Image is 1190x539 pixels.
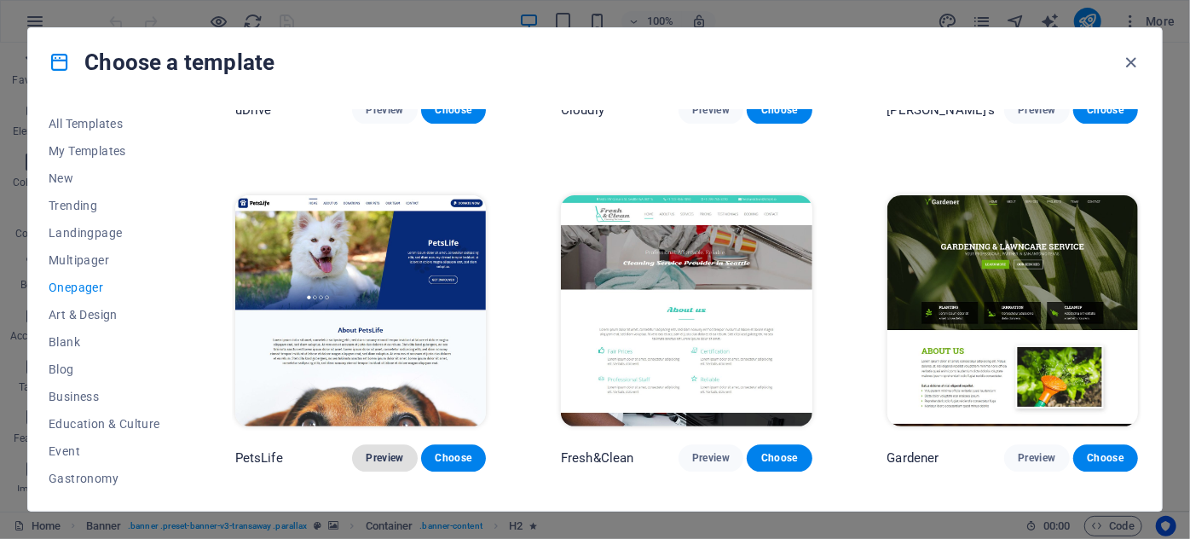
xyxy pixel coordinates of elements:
button: Multipager [49,246,160,274]
img: Fresh&Clean [561,195,812,426]
span: Choose [760,451,798,465]
span: My Templates [49,144,160,158]
button: All Templates [49,110,160,137]
button: Business [49,383,160,410]
span: Event [49,444,160,458]
p: [PERSON_NAME]’s [887,101,996,119]
span: Onepager [49,281,160,294]
button: Choose [421,96,486,124]
span: Blank [49,335,160,349]
button: New [49,165,160,192]
button: Choose [747,96,812,124]
button: Choose [1073,96,1138,124]
span: Choose [1087,451,1124,465]
span: Multipager [49,253,160,267]
button: Blank [49,328,160,356]
button: Event [49,438,160,465]
span: All Templates [49,117,160,130]
img: PetsLife [235,195,486,426]
span: Business [49,390,160,403]
span: Choose [1087,103,1124,117]
span: Choose [435,451,472,465]
p: uDrive [235,101,272,119]
button: Choose [747,444,812,472]
button: Onepager [49,274,160,301]
span: Gastronomy [49,472,160,485]
img: Gardener [887,195,1138,426]
span: Choose [760,103,798,117]
span: Preview [1018,451,1055,465]
button: Choose [421,444,486,472]
button: Landingpage [49,219,160,246]
p: Gardener [887,449,939,467]
button: Preview [1004,96,1069,124]
button: Preview [679,444,743,472]
button: Preview [352,96,417,124]
button: Art & Design [49,301,160,328]
a: Skip to main content [7,7,120,21]
p: Fresh&Clean [561,449,634,467]
h4: Choose a template [49,49,274,76]
span: Preview [692,451,730,465]
span: Art & Design [49,308,160,322]
span: Trending [49,199,160,212]
span: Preview [692,103,730,117]
button: Trending [49,192,160,219]
span: Preview [366,103,403,117]
p: PetsLife [235,449,283,467]
button: Preview [1004,444,1069,472]
button: Education & Culture [49,410,160,438]
span: Preview [366,451,403,465]
button: Blog [49,356,160,383]
span: Choose [435,103,472,117]
button: Preview [679,96,743,124]
span: New [49,171,160,185]
button: Gastronomy [49,465,160,492]
span: Landingpage [49,226,160,240]
span: Preview [1018,103,1055,117]
span: Education & Culture [49,417,160,431]
button: Choose [1073,444,1138,472]
button: Preview [352,444,417,472]
p: Cloudly [561,101,604,119]
button: My Templates [49,137,160,165]
span: Blog [49,362,160,376]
